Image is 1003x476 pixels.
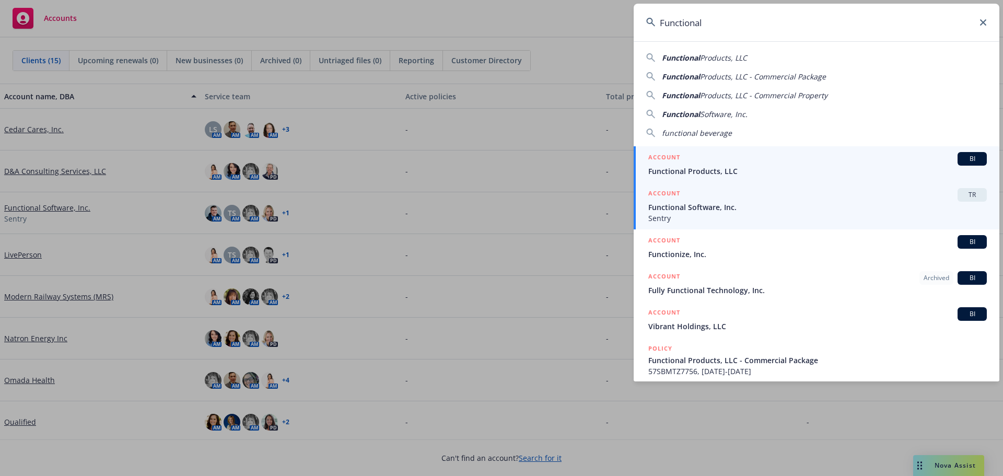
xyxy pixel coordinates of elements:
[662,128,732,138] span: functional beverage
[700,90,827,100] span: Products, LLC - Commercial Property
[962,237,983,247] span: BI
[634,301,999,338] a: ACCOUNTBIVibrant Holdings, LLC
[648,271,680,284] h5: ACCOUNT
[700,53,747,63] span: Products, LLC
[634,182,999,229] a: ACCOUNTTRFunctional Software, Inc.Sentry
[648,152,680,165] h5: ACCOUNT
[648,188,680,201] h5: ACCOUNT
[648,166,987,177] span: Functional Products, LLC
[662,53,700,63] span: Functional
[648,249,987,260] span: Functionize, Inc.
[634,265,999,301] a: ACCOUNTArchivedBIFully Functional Technology, Inc.
[700,109,748,119] span: Software, Inc.
[962,309,983,319] span: BI
[962,190,983,200] span: TR
[648,235,680,248] h5: ACCOUNT
[648,285,987,296] span: Fully Functional Technology, Inc.
[924,273,949,283] span: Archived
[648,321,987,332] span: Vibrant Holdings, LLC
[634,4,999,41] input: Search...
[648,343,672,354] h5: POLICY
[962,273,983,283] span: BI
[648,202,987,213] span: Functional Software, Inc.
[662,90,700,100] span: Functional
[634,146,999,182] a: ACCOUNTBIFunctional Products, LLC
[648,355,987,366] span: Functional Products, LLC - Commercial Package
[962,154,983,164] span: BI
[648,366,987,377] span: 57SBMTZ7756, [DATE]-[DATE]
[634,229,999,265] a: ACCOUNTBIFunctionize, Inc.
[634,338,999,382] a: POLICYFunctional Products, LLC - Commercial Package57SBMTZ7756, [DATE]-[DATE]
[662,72,700,82] span: Functional
[700,72,826,82] span: Products, LLC - Commercial Package
[662,109,700,119] span: Functional
[648,213,987,224] span: Sentry
[648,307,680,320] h5: ACCOUNT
